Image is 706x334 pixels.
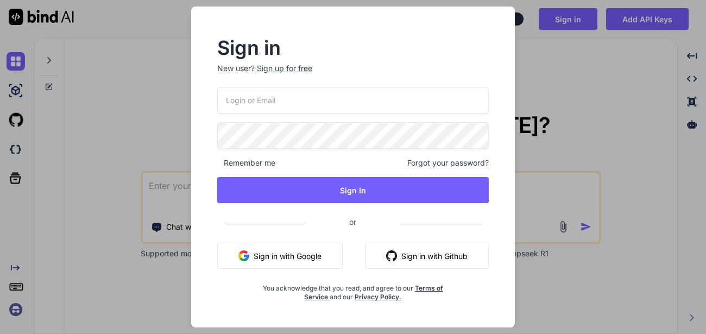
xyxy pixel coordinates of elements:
a: Privacy Policy. [355,293,401,301]
span: Remember me [217,157,275,168]
span: or [306,209,400,235]
h2: Sign in [217,39,489,56]
div: You acknowledge that you read, and agree to our and our [262,278,443,301]
button: Sign In [217,177,489,203]
div: Sign up for free [257,63,312,74]
p: New user? [217,63,489,87]
button: Sign in with Github [365,243,489,269]
a: Terms of Service [304,284,443,301]
input: Login or Email [217,87,489,114]
button: Sign in with Google [217,243,343,269]
span: Forgot your password? [407,157,489,168]
img: google [238,250,249,261]
img: github [386,250,397,261]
